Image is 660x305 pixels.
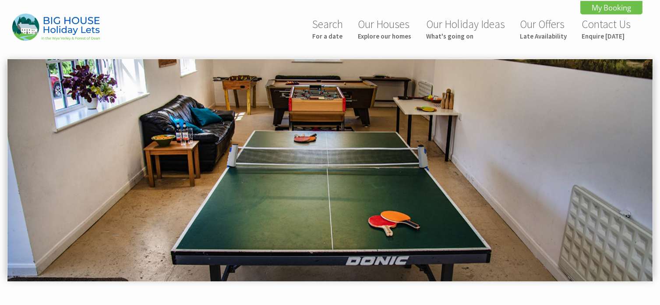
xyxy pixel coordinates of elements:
a: My Booking [580,1,642,14]
small: For a date [312,32,343,40]
a: Contact UsEnquire [DATE] [582,17,631,40]
a: Our HousesExplore our homes [358,17,411,40]
small: Explore our homes [358,32,411,40]
a: Our Holiday IdeasWhat's going on [426,17,505,40]
a: SearchFor a date [312,17,343,40]
img: Big House Holiday Lets [12,14,100,40]
small: Late Availability [520,32,567,40]
small: What's going on [426,32,505,40]
small: Enquire [DATE] [582,32,631,40]
a: Our OffersLate Availability [520,17,567,40]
